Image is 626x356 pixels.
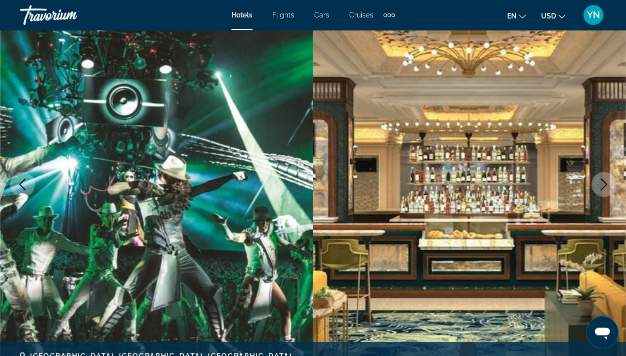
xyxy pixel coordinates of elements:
[231,11,252,19] a: Hotels
[349,11,373,19] a: Cruises
[272,11,294,19] a: Flights
[507,8,526,23] button: Change language
[10,172,35,197] button: Previous image
[580,4,606,25] button: User Menu
[541,12,556,20] span: USD
[591,172,616,197] button: Next image
[507,12,516,20] span: en
[20,2,120,28] a: Travorium
[314,11,329,19] a: Cars
[541,8,565,23] button: Change currency
[587,10,600,20] span: YN
[383,7,395,23] button: Extra navigation items
[586,316,618,348] iframe: Button to launch messaging window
